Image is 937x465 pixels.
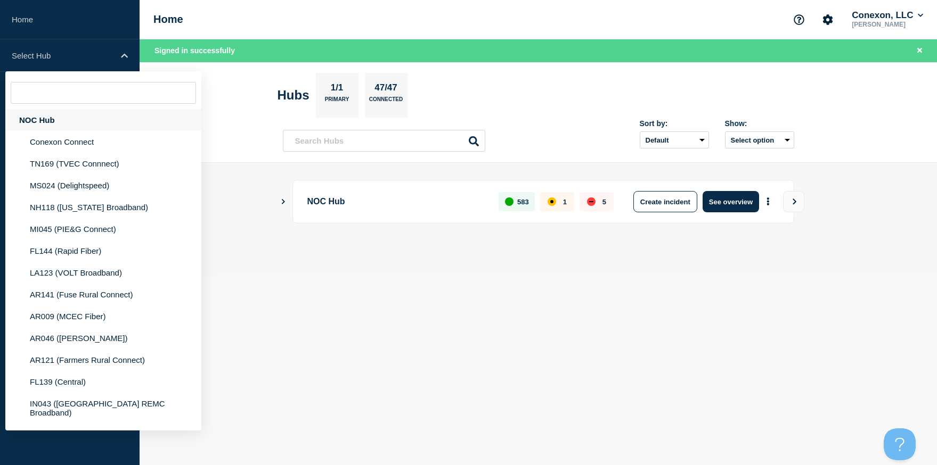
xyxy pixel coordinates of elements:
[5,196,201,218] li: NH118 ([US_STATE] Broadband)
[283,130,485,152] input: Search Hubs
[548,197,556,206] div: affected
[5,109,201,131] div: NOC Hub
[281,198,286,206] button: Show Connected Hubs
[703,191,759,212] button: See overview
[602,198,606,206] p: 5
[783,191,804,212] button: View
[5,305,201,327] li: AR009 (MCEC Fiber)
[369,96,403,107] p: Connected
[850,10,925,21] button: Conexon, LLC
[5,240,201,262] li: FL144 (Rapid Fiber)
[884,428,916,460] iframe: Help Scout Beacon - Open
[5,262,201,284] li: LA123 (VOLT Broadband)
[327,82,347,96] p: 1/1
[725,119,794,128] div: Show:
[12,51,114,60] p: Select Hub
[154,46,235,55] span: Signed in successfully
[153,13,183,26] h1: Home
[5,349,201,371] li: AR121 (Farmers Rural Connect)
[817,9,839,31] button: Account settings
[563,198,567,206] p: 1
[5,218,201,240] li: MI045 (PIE&G Connect)
[5,424,201,445] li: MS004 (NE Sparc)
[5,284,201,305] li: AR141 (Fuse Rural Connect)
[640,131,709,148] select: Sort by
[850,21,925,28] p: [PERSON_NAME]
[371,82,402,96] p: 47/47
[725,131,794,148] button: Select option
[5,175,201,196] li: MS024 (Delightspeed)
[307,191,487,212] p: NOC Hub
[640,119,709,128] div: Sort by:
[325,96,349,107] p: Primary
[761,192,775,212] button: More actions
[5,371,201,393] li: FL139 (Central)
[517,198,529,206] p: 583
[913,45,926,57] button: Close banner
[5,327,201,349] li: AR046 ([PERSON_NAME])
[505,197,514,206] div: up
[633,191,697,212] button: Create incident
[587,197,596,206] div: down
[5,393,201,424] li: IN043 ([GEOGRAPHIC_DATA] REMC Broadband)
[278,88,309,103] h2: Hubs
[5,153,201,175] li: TN169 (TVEC Connnect)
[788,9,810,31] button: Support
[5,131,201,153] li: Conexon Connect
